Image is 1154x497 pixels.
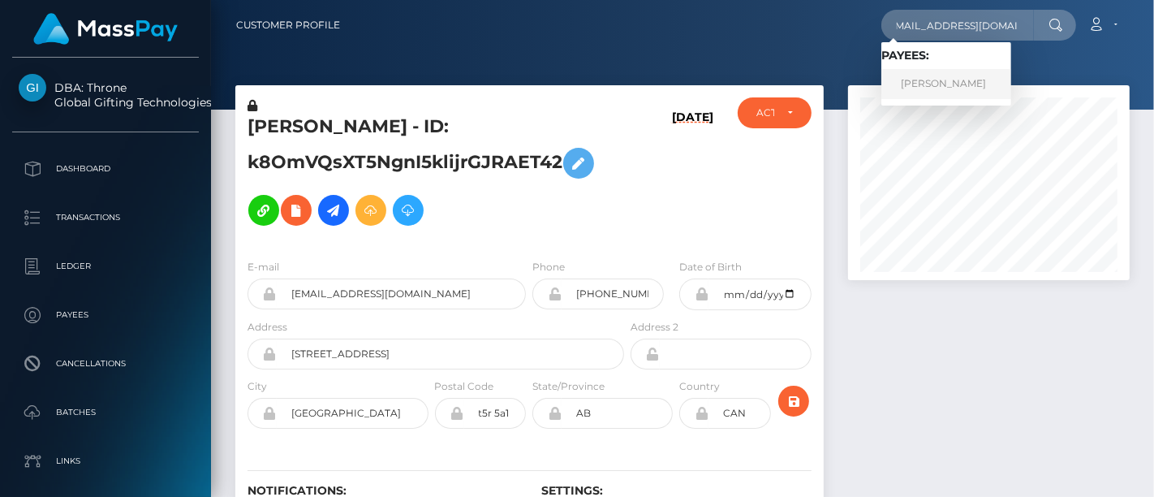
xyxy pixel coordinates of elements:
[248,115,615,234] h5: [PERSON_NAME] - ID: k8OmVQsXT5NgnI5klijrGJRAET42
[881,49,1011,63] h6: Payees:
[19,449,192,473] p: Links
[12,246,199,287] a: Ledger
[248,379,267,394] label: City
[532,379,605,394] label: State/Province
[672,110,713,240] h6: [DATE]
[435,379,494,394] label: Postal Code
[12,392,199,433] a: Batches
[12,295,199,335] a: Payees
[19,74,46,102] img: Global Gifting Technologies Inc
[12,197,199,238] a: Transactions
[19,303,192,327] p: Payees
[12,344,199,384] a: Cancellations
[12,441,199,482] a: Links
[881,69,1011,99] a: [PERSON_NAME]
[19,205,192,230] p: Transactions
[881,10,1034,41] input: Search...
[19,352,192,376] p: Cancellations
[33,13,178,45] img: MassPay Logo
[679,379,720,394] label: Country
[738,97,812,128] button: ACTIVE
[19,400,192,425] p: Batches
[679,260,742,274] label: Date of Birth
[248,260,279,274] label: E-mail
[12,80,199,110] span: DBA: Throne Global Gifting Technologies Inc
[12,149,199,189] a: Dashboard
[19,157,192,181] p: Dashboard
[236,8,340,42] a: Customer Profile
[248,320,287,335] label: Address
[318,195,349,226] a: Initiate Payout
[19,254,192,279] p: Ledger
[756,106,774,119] div: ACTIVE
[631,320,678,335] label: Address 2
[532,260,565,274] label: Phone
